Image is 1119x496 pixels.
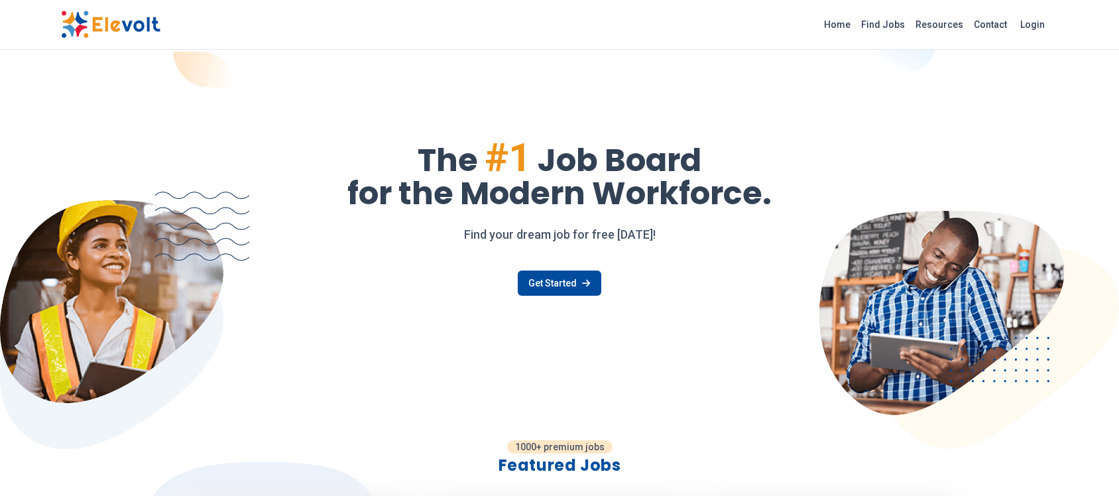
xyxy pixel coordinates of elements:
p: Find your dream job for free [DATE]! [61,225,1058,244]
a: Home [819,14,856,35]
h2: Featured Jobs [162,455,957,476]
a: Resources [910,14,969,35]
a: Login [1012,11,1053,38]
a: Contact [969,14,1012,35]
span: #1 [485,134,531,181]
a: Find Jobs [856,14,910,35]
iframe: Chat Widget [1053,432,1119,496]
img: Elevolt [61,11,160,38]
a: Get Started [518,271,601,296]
h1: The Job Board for the Modern Workforce. [61,138,1058,210]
